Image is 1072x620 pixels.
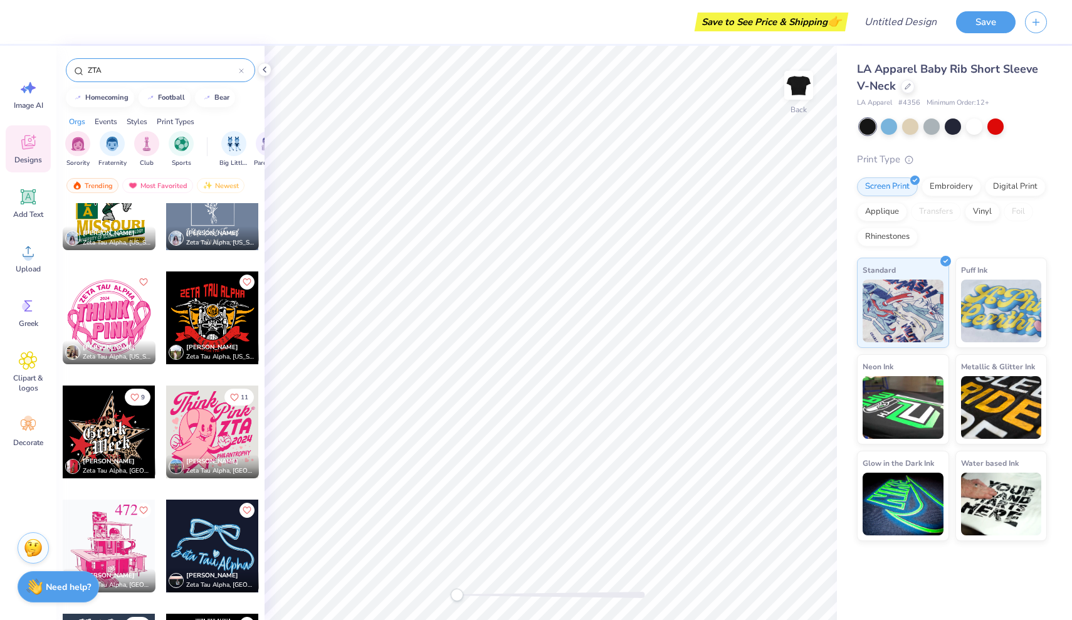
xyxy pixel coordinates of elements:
[828,14,841,29] span: 👉
[791,104,807,115] div: Back
[863,280,943,342] img: Standard
[141,394,145,401] span: 9
[83,229,135,238] span: [PERSON_NAME]
[254,131,283,168] button: filter button
[186,238,254,248] span: Zeta Tau Alpha, [US_STATE][GEOGRAPHIC_DATA] and Technology
[961,473,1042,535] img: Water based Ink
[157,116,194,127] div: Print Types
[922,177,981,196] div: Embroidery
[219,159,248,168] span: Big Little Reveal
[898,98,920,108] span: # 4356
[46,581,91,593] strong: Need help?
[863,360,893,373] span: Neon Ink
[186,229,238,238] span: [PERSON_NAME]
[139,88,191,107] button: football
[224,389,254,406] button: Like
[195,88,235,107] button: bear
[911,202,961,221] div: Transfers
[1004,202,1033,221] div: Foil
[219,131,248,168] button: filter button
[98,159,127,168] span: Fraternity
[83,352,150,362] span: Zeta Tau Alpha, [US_STATE][GEOGRAPHIC_DATA], [GEOGRAPHIC_DATA]
[71,137,85,151] img: Sorority Image
[241,394,248,401] span: 11
[73,94,83,102] img: trend_line.gif
[186,466,254,476] span: Zeta Tau Alpha, [GEOGRAPHIC_DATA]
[239,275,255,290] button: Like
[122,178,193,193] div: Most Favorited
[254,131,283,168] div: filter for Parent's Weekend
[965,202,1000,221] div: Vinyl
[169,131,194,168] div: filter for Sports
[961,360,1035,373] span: Metallic & Glitter Ink
[857,177,918,196] div: Screen Print
[451,589,463,601] div: Accessibility label
[134,131,159,168] button: filter button
[65,131,90,168] div: filter for Sorority
[197,178,244,193] div: Newest
[927,98,989,108] span: Minimum Order: 12 +
[145,94,155,102] img: trend_line.gif
[186,352,254,362] span: Zeta Tau Alpha, [US_STATE][GEOGRAPHIC_DATA]
[857,61,1038,93] span: LA Apparel Baby Rib Short Sleeve V-Neck
[66,88,134,107] button: homecoming
[227,137,241,151] img: Big Little Reveal Image
[186,457,238,466] span: [PERSON_NAME]
[140,159,154,168] span: Club
[961,376,1042,439] img: Metallic & Glitter Ink
[98,131,127,168] button: filter button
[134,131,159,168] div: filter for Club
[14,100,43,110] span: Image AI
[863,456,934,470] span: Glow in the Dark Ink
[254,159,283,168] span: Parent's Weekend
[186,581,254,590] span: Zeta Tau Alpha, [GEOGRAPHIC_DATA]
[128,181,138,190] img: most_fav.gif
[186,571,238,580] span: [PERSON_NAME]
[169,131,194,168] button: filter button
[8,373,49,393] span: Clipart & logos
[140,137,154,151] img: Club Image
[698,13,845,31] div: Save to See Price & Shipping
[105,137,119,151] img: Fraternity Image
[956,11,1016,33] button: Save
[83,581,150,590] span: Zeta Tau Alpha, [GEOGRAPHIC_DATA][US_STATE]
[98,131,127,168] div: filter for Fraternity
[127,116,147,127] div: Styles
[66,178,118,193] div: Trending
[66,159,90,168] span: Sorority
[95,116,117,127] div: Events
[202,181,213,190] img: newest.gif
[65,131,90,168] button: filter button
[69,116,85,127] div: Orgs
[186,343,238,352] span: [PERSON_NAME]
[136,503,151,518] button: Like
[72,181,82,190] img: trending.gif
[158,94,185,101] div: football
[857,152,1047,167] div: Print Type
[136,275,151,290] button: Like
[83,343,135,352] span: [PERSON_NAME]
[13,209,43,219] span: Add Text
[863,473,943,535] img: Glow in the Dark Ink
[961,263,987,276] span: Puff Ink
[857,98,892,108] span: LA Apparel
[83,571,135,580] span: [PERSON_NAME]
[125,389,150,406] button: Like
[174,137,189,151] img: Sports Image
[87,64,239,76] input: Try "Alpha"
[219,131,248,168] div: filter for Big Little Reveal
[83,466,150,476] span: Zeta Tau Alpha, [GEOGRAPHIC_DATA]
[261,137,276,151] img: Parent's Weekend Image
[202,94,212,102] img: trend_line.gif
[985,177,1046,196] div: Digital Print
[214,94,229,101] div: bear
[239,503,255,518] button: Like
[83,238,150,248] span: Zeta Tau Alpha, [US_STATE][GEOGRAPHIC_DATA] and Technology
[854,9,947,34] input: Untitled Design
[13,438,43,448] span: Decorate
[863,263,896,276] span: Standard
[16,264,41,274] span: Upload
[172,159,191,168] span: Sports
[857,228,918,246] div: Rhinestones
[863,376,943,439] img: Neon Ink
